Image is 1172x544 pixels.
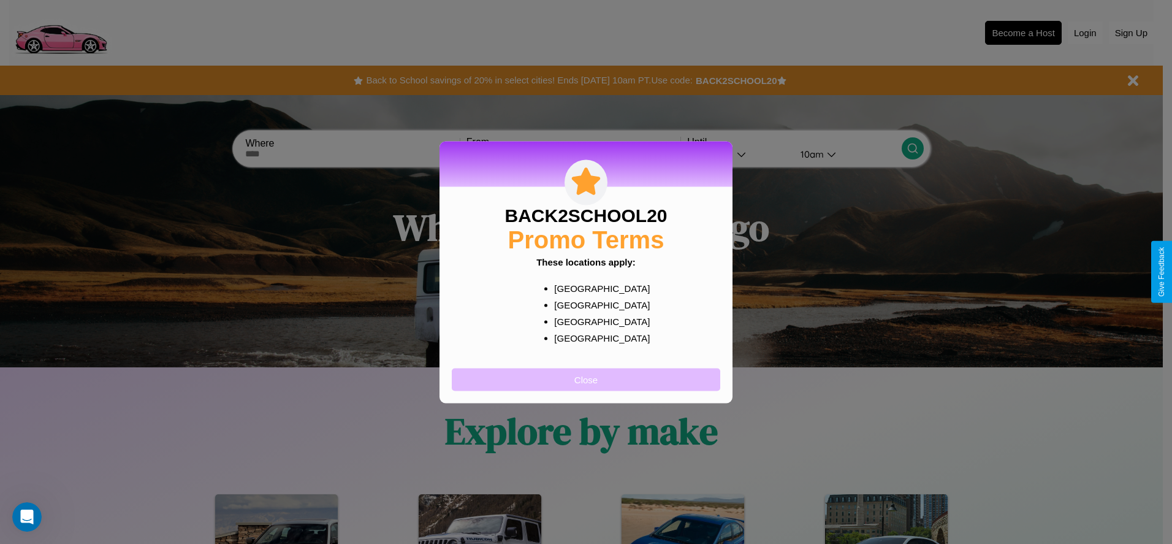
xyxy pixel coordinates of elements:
p: [GEOGRAPHIC_DATA] [554,313,642,329]
button: Close [452,368,720,391]
p: [GEOGRAPHIC_DATA] [554,296,642,313]
b: These locations apply: [536,256,636,267]
p: [GEOGRAPHIC_DATA] [554,280,642,296]
h2: Promo Terms [508,226,664,253]
p: [GEOGRAPHIC_DATA] [554,329,642,346]
iframe: Intercom live chat [12,502,42,532]
div: Give Feedback [1157,247,1166,297]
h3: BACK2SCHOOL20 [504,205,667,226]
